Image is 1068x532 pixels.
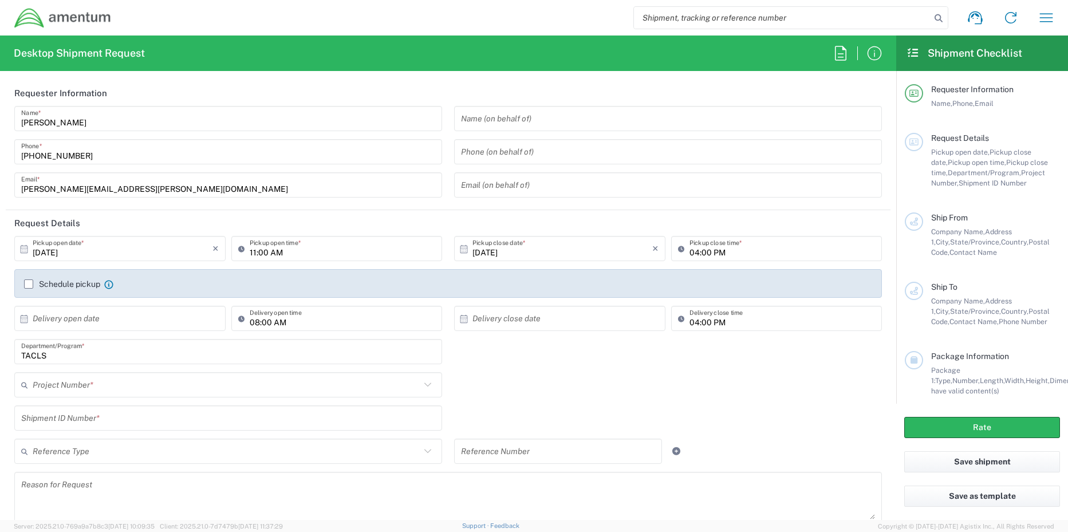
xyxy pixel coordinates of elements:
[1001,238,1028,246] span: Country,
[936,307,950,316] span: City,
[490,522,519,529] a: Feedback
[668,443,684,459] a: Add Reference
[1004,376,1026,385] span: Width,
[948,168,1021,177] span: Department/Program,
[931,85,1014,94] span: Requester Information
[1001,307,1028,316] span: Country,
[999,317,1047,326] span: Phone Number
[24,279,100,289] label: Schedule pickup
[904,417,1060,438] button: Rate
[931,148,990,156] span: Pickup open date,
[634,7,931,29] input: Shipment, tracking or reference number
[949,248,997,257] span: Contact Name
[904,451,1060,472] button: Save shipment
[948,158,1006,167] span: Pickup open time,
[931,99,952,108] span: Name,
[931,133,989,143] span: Request Details
[950,238,1001,246] span: State/Province,
[878,521,1054,531] span: Copyright © [DATE]-[DATE] Agistix Inc., All Rights Reserved
[959,179,1027,187] span: Shipment ID Number
[108,523,155,530] span: [DATE] 10:09:35
[952,376,980,385] span: Number,
[160,523,283,530] span: Client: 2025.21.0-7d7479b
[975,99,994,108] span: Email
[1026,376,1050,385] span: Height,
[931,213,968,222] span: Ship From
[936,238,950,246] span: City,
[14,7,112,29] img: dyncorp
[238,523,283,530] span: [DATE] 11:37:29
[14,523,155,530] span: Server: 2025.21.0-769a9a7b8c3
[14,88,107,99] h2: Requester Information
[949,317,999,326] span: Contact Name,
[462,522,491,529] a: Support
[931,282,957,291] span: Ship To
[14,46,145,60] h2: Desktop Shipment Request
[950,307,1001,316] span: State/Province,
[931,366,960,385] span: Package 1:
[14,218,80,229] h2: Request Details
[931,297,985,305] span: Company Name,
[980,376,1004,385] span: Length,
[907,46,1022,60] h2: Shipment Checklist
[652,239,659,258] i: ×
[935,376,952,385] span: Type,
[904,486,1060,507] button: Save as template
[931,227,985,236] span: Company Name,
[952,99,975,108] span: Phone,
[212,239,219,258] i: ×
[931,352,1009,361] span: Package Information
